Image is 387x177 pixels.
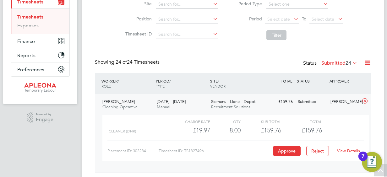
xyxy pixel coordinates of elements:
span: VENDOR [210,83,226,88]
div: STATUS [295,75,328,87]
a: View Details [337,148,360,153]
label: Timesheet ID [123,31,152,37]
input: Search for... [156,15,218,24]
label: Period Type [234,1,262,7]
div: APPROVER [328,75,361,87]
button: Open Resource Center, 7 new notifications [362,152,382,172]
div: Sub Total [241,118,281,125]
button: Preferences [11,62,69,76]
button: Approve [273,146,301,156]
span: [DATE] - [DATE] [157,99,186,104]
span: Reports [17,52,35,58]
span: £159.76 [302,126,322,134]
span: TYPE [156,83,165,88]
div: Status [303,59,359,68]
span: Finance [17,38,35,44]
button: Reports [11,48,69,62]
label: Site [123,1,152,7]
a: Powered byEngage [27,112,54,124]
div: Placement ID: 303284 [107,146,159,156]
button: Filter [266,30,286,40]
div: £19.97 [170,125,210,136]
div: Total [281,118,322,125]
span: 24 of [116,59,127,65]
button: Finance [11,34,69,48]
div: 8.00 [210,125,241,136]
span: Recruitment Solutions… [211,104,254,110]
div: QTY [210,118,241,125]
div: Showing [95,59,161,66]
div: Timesheets [11,8,69,34]
div: WORKER [100,75,154,92]
span: Engage [36,117,53,122]
div: £159.76 [263,97,295,107]
span: / [218,78,219,83]
span: / [169,78,171,83]
div: £159.76 [241,125,281,136]
span: cleaner (£/HR) [109,129,136,133]
div: PERIOD [154,75,209,92]
span: Powered by [36,112,53,117]
span: Select date [312,16,334,22]
span: 24 [346,60,351,66]
span: TOTAL [281,78,292,83]
span: To [300,15,308,23]
label: Submitted [321,60,357,66]
span: Select date [267,16,290,22]
span: Manual [157,104,170,110]
input: Search for... [156,30,218,39]
div: Timesheet ID: TS1827496 [159,146,271,156]
span: / [117,78,119,83]
div: SITE [209,75,263,92]
label: Position [123,16,152,22]
button: Reject [306,146,329,156]
span: Preferences [17,67,44,72]
span: [PERSON_NAME] [102,99,135,104]
span: Siemens - Llanelli Depot [211,99,255,104]
a: Expenses [17,23,39,29]
div: Charge rate [170,118,210,125]
label: Period [234,16,262,22]
a: Timesheets [17,14,43,20]
a: Go to home page [11,83,70,93]
div: Submitted [295,97,328,107]
div: 7 [362,156,364,164]
img: apleona-logo-retina.png [24,83,56,93]
span: 24 Timesheets [116,59,160,65]
div: [PERSON_NAME] [328,97,361,107]
span: ROLE [101,83,111,88]
span: Cleaning Operative [102,104,138,110]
